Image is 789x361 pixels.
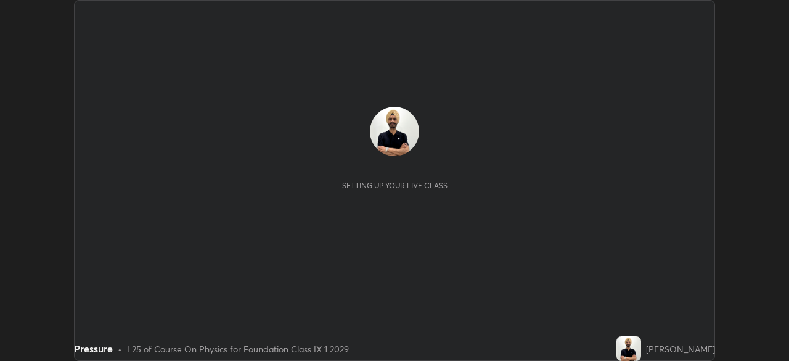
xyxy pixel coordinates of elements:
[118,342,122,355] div: •
[616,336,641,361] img: 005cbbf573f34bd8842bca7b046eec8b.jpg
[342,181,448,190] div: Setting up your live class
[370,107,419,156] img: 005cbbf573f34bd8842bca7b046eec8b.jpg
[74,341,113,356] div: Pressure
[127,342,349,355] div: L25 of Course On Physics for Foundation Class IX 1 2029
[646,342,715,355] div: [PERSON_NAME]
